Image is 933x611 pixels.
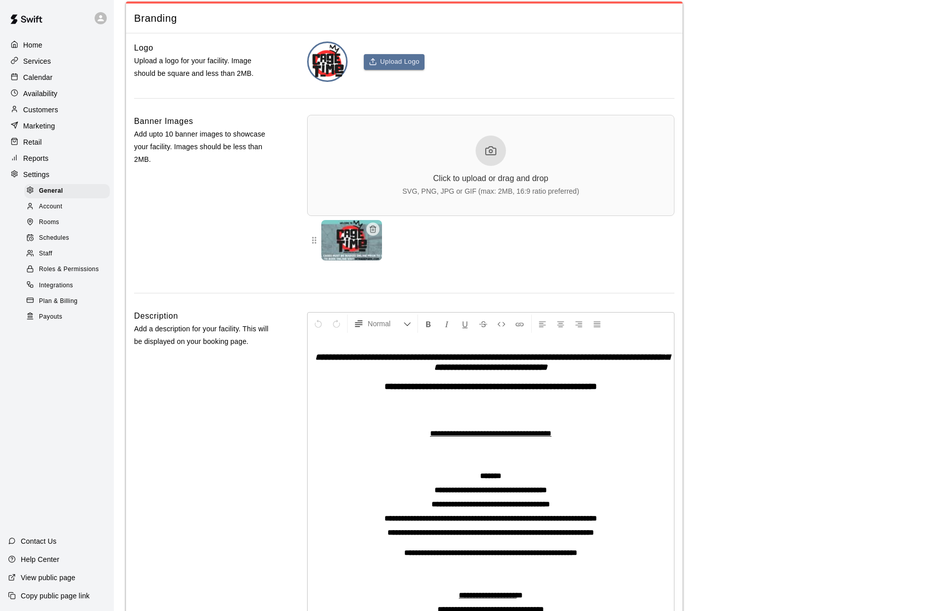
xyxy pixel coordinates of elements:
[21,573,75,583] p: View public page
[24,278,114,293] a: Integrations
[24,184,110,198] div: General
[21,591,90,601] p: Copy public page link
[39,186,63,196] span: General
[570,315,587,333] button: Right Align
[39,233,69,243] span: Schedules
[39,312,62,322] span: Payouts
[24,279,110,293] div: Integrations
[134,323,275,348] p: Add a description for your facility. This will be displayed on your booking page.
[493,315,510,333] button: Insert Code
[24,262,114,278] a: Roles & Permissions
[24,215,114,231] a: Rooms
[321,220,382,260] img: Banner 1
[534,315,551,333] button: Left Align
[23,137,42,147] p: Retail
[511,315,528,333] button: Insert Link
[588,315,606,333] button: Justify Align
[24,294,110,309] div: Plan & Billing
[552,315,569,333] button: Center Align
[310,315,327,333] button: Undo
[368,319,403,329] span: Normal
[438,315,455,333] button: Format Italics
[8,54,106,69] a: Services
[364,54,425,70] button: Upload Logo
[134,115,193,128] h6: Banner Images
[23,56,51,66] p: Services
[475,315,492,333] button: Format Strikethrough
[134,55,275,80] p: Upload a logo for your facility. Image should be square and less than 2MB.
[23,40,43,50] p: Home
[39,249,52,259] span: Staff
[23,169,50,180] p: Settings
[134,310,178,323] h6: Description
[24,199,114,214] a: Account
[24,231,114,246] a: Schedules
[24,231,110,245] div: Schedules
[402,187,579,195] div: SVG, PNG, JPG or GIF (max: 2MB, 16:9 ratio preferred)
[24,263,110,277] div: Roles & Permissions
[134,128,275,166] p: Add upto 10 banner images to showcase your facility. Images should be less than 2MB.
[24,310,110,324] div: Payouts
[24,293,114,309] a: Plan & Billing
[39,217,59,228] span: Rooms
[8,151,106,166] a: Reports
[23,105,58,115] p: Customers
[21,554,59,564] p: Help Center
[350,315,415,333] button: Formatting Options
[23,89,58,99] p: Availability
[8,118,106,134] a: Marketing
[8,135,106,150] a: Retail
[433,174,548,183] div: Click to upload or drag and drop
[24,309,114,325] a: Payouts
[24,183,114,199] a: General
[456,315,474,333] button: Format Underline
[39,281,73,291] span: Integrations
[8,86,106,101] a: Availability
[8,102,106,117] a: Customers
[39,296,77,307] span: Plan & Billing
[134,41,153,55] h6: Logo
[8,70,106,85] a: Calendar
[134,12,674,25] span: Branding
[24,247,110,261] div: Staff
[23,153,49,163] p: Reports
[24,246,114,262] a: Staff
[39,265,99,275] span: Roles & Permissions
[23,121,55,131] p: Marketing
[39,202,62,212] span: Account
[328,315,345,333] button: Redo
[24,215,110,230] div: Rooms
[24,200,110,214] div: Account
[8,37,106,53] a: Home
[309,43,348,82] img: CageTime at mTrade Park logo
[420,315,437,333] button: Format Bold
[23,72,53,82] p: Calendar
[8,167,106,182] a: Settings
[21,536,57,546] p: Contact Us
